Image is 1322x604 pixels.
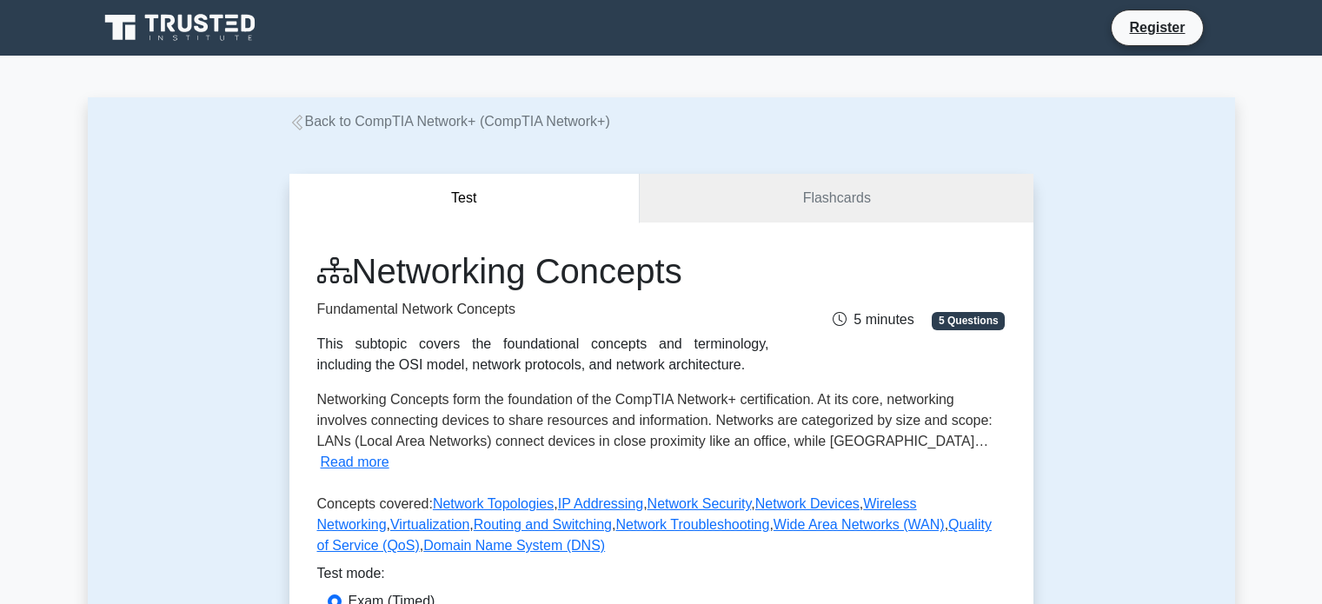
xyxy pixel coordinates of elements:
a: Network Troubleshooting [615,517,769,532]
a: Flashcards [640,174,1033,223]
a: Back to CompTIA Network+ (CompTIA Network+) [289,114,610,129]
a: Network Security [648,496,752,511]
a: Network Devices [755,496,860,511]
button: Read more [321,452,389,473]
a: Network Topologies [433,496,554,511]
a: Virtualization [390,517,469,532]
a: Routing and Switching [474,517,612,532]
div: Test mode: [317,563,1006,591]
span: Networking Concepts form the foundation of the CompTIA Network+ certification. At its core, netwo... [317,392,993,448]
button: Test [289,174,641,223]
div: This subtopic covers the foundational concepts and terminology, including the OSI model, network ... [317,334,769,375]
p: Concepts covered: , , , , , , , , , , [317,494,1006,563]
p: Fundamental Network Concepts [317,299,769,320]
span: 5 minutes [833,312,913,327]
span: 5 Questions [932,312,1005,329]
a: Domain Name System (DNS) [423,538,605,553]
h1: Networking Concepts [317,250,769,292]
a: Wide Area Networks (WAN) [774,517,945,532]
a: IP Addressing [558,496,643,511]
a: Register [1119,17,1195,38]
